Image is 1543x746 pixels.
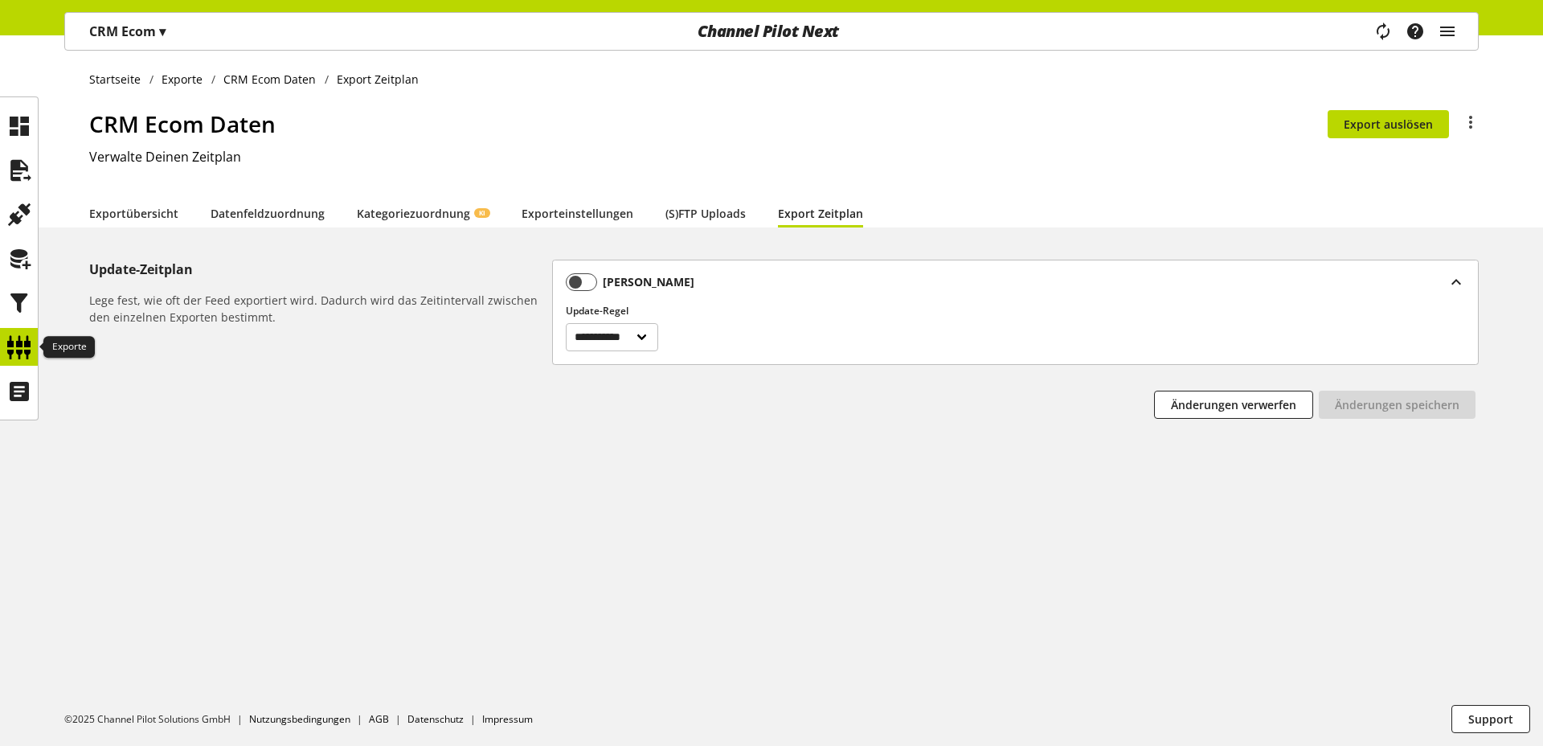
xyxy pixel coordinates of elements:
button: Änderungen verwerfen [1154,391,1313,419]
a: AGB [369,712,389,726]
a: Export Zeitplan [778,205,863,222]
a: Exportübersicht [89,205,178,222]
a: Exporte [153,71,211,88]
p: CRM Ecom [89,22,166,41]
a: KategoriezuordnungKI [357,205,489,222]
span: Änderungen speichern [1335,396,1459,413]
a: Datenschutz [407,712,464,726]
span: KI [479,208,485,218]
button: Export auslösen [1328,110,1449,138]
h1: CRM Ecom Daten [89,107,1328,141]
button: Support [1451,705,1530,733]
a: (S)FTP Uploads [665,205,746,222]
h5: Update-Zeitplan [89,260,546,279]
span: Exporte [162,71,203,88]
span: Support [1468,711,1513,728]
span: Startseite [89,71,141,88]
a: Impressum [482,712,533,726]
span: Update-Regel [566,304,628,318]
div: Exporte [43,336,95,359]
nav: main navigation [64,12,1479,51]
a: Exporteinstellungen [522,205,633,222]
h6: Lege fest, wie oft der Feed exportiert wird. Dadurch wird das Zeitintervall zwischen den einzelne... [89,292,546,326]
button: Änderungen speichern [1319,391,1475,419]
a: Datenfeldzuordnung [211,205,325,222]
b: [PERSON_NAME] [603,273,694,291]
span: Export auslösen [1344,116,1433,133]
a: Startseite [89,71,149,88]
span: ▾ [159,23,166,40]
li: ©2025 Channel Pilot Solutions GmbH [64,712,249,727]
span: Änderungen verwerfen [1171,396,1296,413]
a: Nutzungsbedingungen [249,712,350,726]
h2: Verwalte Deinen Zeitplan [89,147,1479,166]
